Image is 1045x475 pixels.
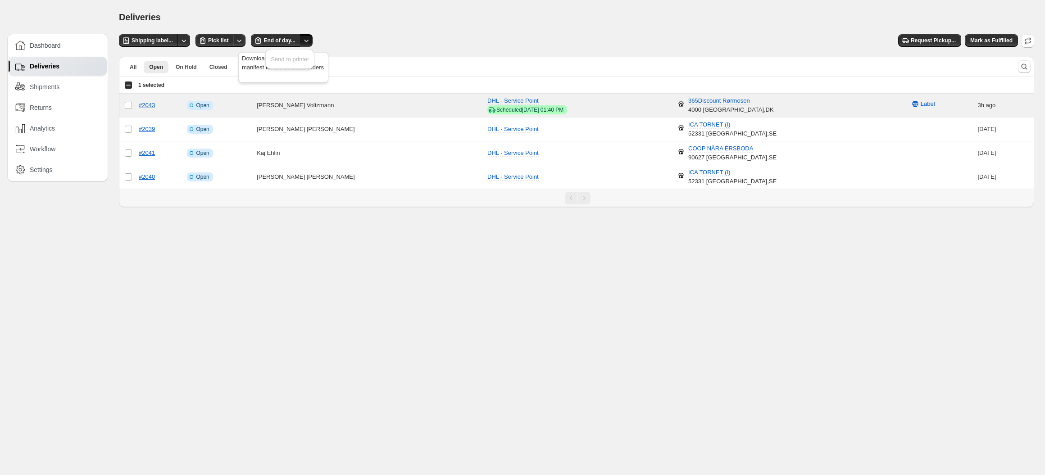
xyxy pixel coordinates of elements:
button: DHL - Service Point [482,94,544,108]
time: Tuesday, October 7, 2025 at 6:52:34 PM [977,126,996,132]
span: Deliveries [30,62,59,71]
a: #2039 [139,126,155,132]
span: Returns [30,103,52,112]
time: Tuesday, October 7, 2025 at 7:53:58 PM [977,149,996,156]
button: Request Pickup... [898,34,961,47]
span: 1 selected [138,81,164,89]
span: ICA TORNET (I) [688,121,730,129]
div: 90627 [GEOGRAPHIC_DATA] , SE [688,144,777,162]
td: [PERSON_NAME] Voltzmann [254,94,485,118]
span: Open [196,126,209,133]
button: Shipping label... [119,34,178,47]
div: 52331 [GEOGRAPHIC_DATA] , SE [688,168,777,186]
button: DHL - Service Point [482,146,544,160]
span: Shipping label... [132,37,173,44]
div: Scheduled [DATE] 01:40 PM [496,106,563,113]
span: Closed [209,63,227,71]
span: Request Pickup... [911,37,956,44]
button: Pick list [195,34,234,47]
span: Deliveries [119,12,161,22]
button: ICA TORNET (I) [683,165,736,180]
button: ICA TORNET (I) [683,118,736,132]
a: #2041 [139,149,155,156]
span: DHL - Service Point [487,173,539,180]
button: Other actions [177,34,190,47]
a: #2043 [139,102,155,109]
button: End of day... [251,34,300,47]
td: ago [975,94,1034,118]
span: Analytics [30,124,55,133]
button: DHL - Service Point [482,170,544,184]
span: All [130,63,136,71]
span: Open [196,173,209,181]
button: Mark as Fulfilled [965,34,1018,47]
span: DHL - Service Point [487,149,539,156]
span: 365Discount Rørmosen [688,97,750,105]
button: DHL - Service Point [482,122,544,136]
button: Other actions [300,34,313,47]
span: Dashboard [30,41,61,50]
time: Thursday, October 9, 2025 at 10:40:16 AM [977,102,984,109]
td: [PERSON_NAME] [PERSON_NAME] [254,165,485,189]
span: On Hold [176,63,197,71]
td: Kaj Ehlin [254,141,485,165]
span: ICA TORNET (I) [688,169,730,176]
span: Settings [30,165,53,174]
button: Label [905,97,940,111]
span: Open [196,149,209,157]
div: 4000 [GEOGRAPHIC_DATA] , DK [688,96,774,114]
time: Tuesday, October 7, 2025 at 7:02:27 PM [977,173,996,180]
span: Pick list [208,37,228,44]
span: DHL - Service Point [487,126,539,132]
span: Open [149,63,163,71]
td: [PERSON_NAME] [PERSON_NAME] [254,118,485,141]
span: Open [196,102,209,109]
span: Workflow [30,145,55,154]
a: #2040 [139,173,155,180]
span: Mark as Fulfilled [970,37,1013,44]
span: Label [921,100,935,109]
span: Shipments [30,82,59,91]
button: Other actions [233,34,245,47]
span: End of day... [264,37,295,44]
span: Send to printer [271,56,309,63]
div: 52331 [GEOGRAPHIC_DATA] , SE [688,120,777,138]
span: DHL - Service Point [487,97,539,104]
button: COOP NÄRA ERSBODA [683,141,759,156]
button: 365Discount Rørmosen [683,94,755,108]
nav: Pagination [119,189,1034,207]
span: COOP NÄRA ERSBODA [688,145,753,153]
button: Search and filter results [1018,60,1031,73]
